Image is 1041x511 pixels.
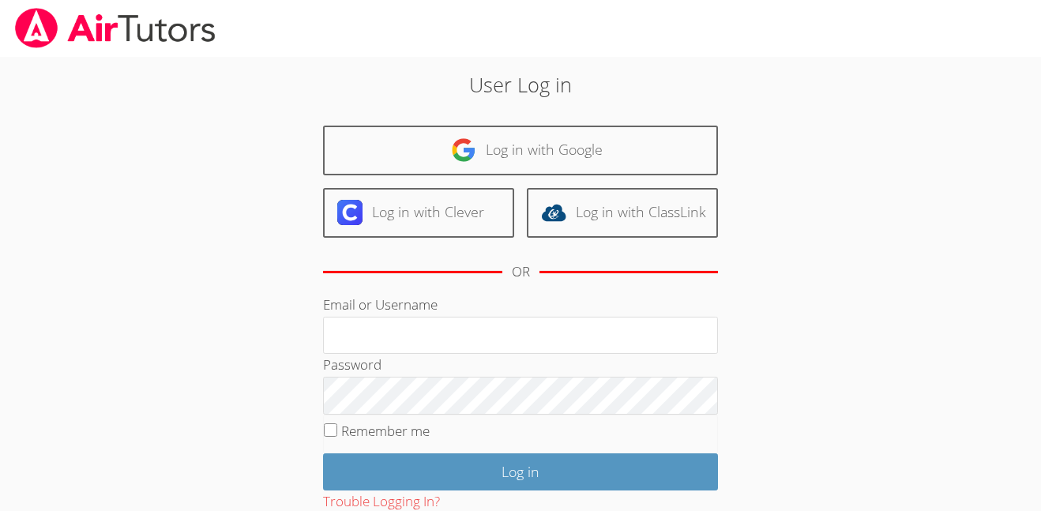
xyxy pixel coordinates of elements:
[341,422,430,440] label: Remember me
[337,200,363,225] img: clever-logo-6eab21bc6e7a338710f1a6ff85c0baf02591cd810cc4098c63d3a4b26e2feb20.svg
[323,453,718,490] input: Log in
[527,188,718,238] a: Log in with ClassLink
[451,137,476,163] img: google-logo-50288ca7cdecda66e5e0955fdab243c47b7ad437acaf1139b6f446037453330a.svg
[512,261,530,284] div: OR
[323,126,718,175] a: Log in with Google
[13,8,217,48] img: airtutors_banner-c4298cdbf04f3fff15de1276eac7730deb9818008684d7c2e4769d2f7ddbe033.png
[323,188,514,238] a: Log in with Clever
[239,70,802,100] h2: User Log in
[541,200,566,225] img: classlink-logo-d6bb404cc1216ec64c9a2012d9dc4662098be43eaf13dc465df04b49fa7ab582.svg
[323,295,438,314] label: Email or Username
[323,355,381,374] label: Password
